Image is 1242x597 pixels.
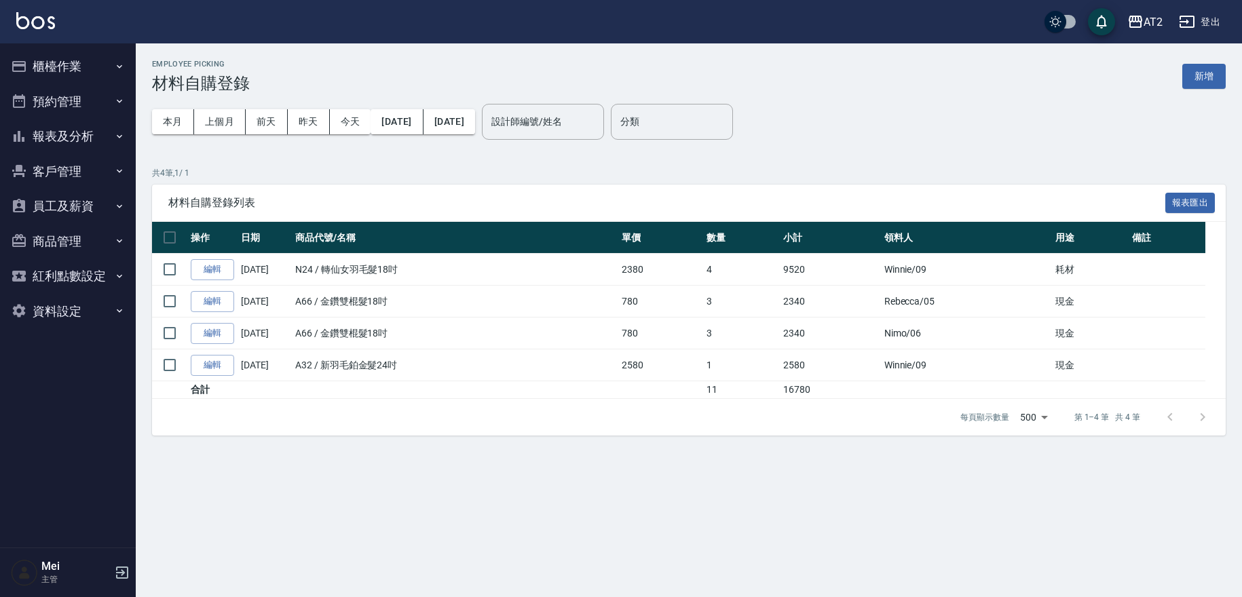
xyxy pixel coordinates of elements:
[1129,222,1205,254] th: 備註
[191,355,234,376] a: 編輯
[1182,64,1226,89] button: 新增
[780,254,881,286] td: 9520
[1074,411,1140,423] p: 第 1–4 筆 共 4 筆
[191,291,234,312] a: 編輯
[238,222,292,254] th: 日期
[5,258,130,294] button: 紅利點數設定
[881,254,1052,286] td: Winnie /09
[238,317,292,349] td: [DATE]
[194,109,246,134] button: 上個月
[703,286,780,317] td: 3
[292,254,618,286] td: N24 / 轉仙女羽毛髮18吋
[191,259,234,280] a: 編輯
[1173,9,1226,35] button: 登出
[187,381,238,399] td: 合計
[191,323,234,344] a: 編輯
[618,286,703,317] td: 780
[703,254,780,286] td: 4
[1052,254,1129,286] td: 耗材
[703,381,780,399] td: 11
[238,254,292,286] td: [DATE]
[152,74,250,93] h3: 材料自購登錄
[5,119,130,154] button: 報表及分析
[238,286,292,317] td: [DATE]
[5,154,130,189] button: 客戶管理
[292,222,618,254] th: 商品代號/名稱
[5,224,130,259] button: 商品管理
[1122,8,1168,36] button: AT2
[168,196,1165,210] span: 材料自購登錄列表
[1088,8,1115,35] button: save
[780,317,881,349] td: 2340
[780,381,881,399] td: 16780
[41,560,111,573] h5: Mei
[152,167,1226,179] p: 共 4 筆, 1 / 1
[780,349,881,381] td: 2580
[238,349,292,381] td: [DATE]
[1052,222,1129,254] th: 用途
[703,349,780,381] td: 1
[881,349,1052,381] td: Winnie /09
[1144,14,1163,31] div: AT2
[292,317,618,349] td: A66 / 金鑽雙棍髮18吋
[1052,349,1129,381] td: 現金
[1052,317,1129,349] td: 現金
[152,109,194,134] button: 本月
[16,12,55,29] img: Logo
[703,317,780,349] td: 3
[292,286,618,317] td: A66 / 金鑽雙棍髮18吋
[330,109,371,134] button: 今天
[881,222,1052,254] th: 領料人
[5,84,130,119] button: 預約管理
[424,109,475,134] button: [DATE]
[152,60,250,69] h2: Employee Picking
[881,286,1052,317] td: Rebecca /05
[1052,286,1129,317] td: 現金
[618,222,703,254] th: 單價
[1182,69,1226,82] a: 新增
[292,349,618,381] td: A32 / 新羽毛鉑金髮24吋
[618,254,703,286] td: 2380
[780,286,881,317] td: 2340
[1015,399,1053,436] div: 500
[960,411,1009,423] p: 每頁顯示數量
[5,49,130,84] button: 櫃檯作業
[246,109,288,134] button: 前天
[1165,195,1216,208] a: 報表匯出
[371,109,423,134] button: [DATE]
[703,222,780,254] th: 數量
[288,109,330,134] button: 昨天
[618,317,703,349] td: 780
[11,559,38,586] img: Person
[780,222,881,254] th: 小計
[187,222,238,254] th: 操作
[1165,193,1216,214] button: 報表匯出
[5,189,130,224] button: 員工及薪資
[618,349,703,381] td: 2580
[5,294,130,329] button: 資料設定
[41,573,111,585] p: 主管
[881,317,1052,349] td: Nimo /06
